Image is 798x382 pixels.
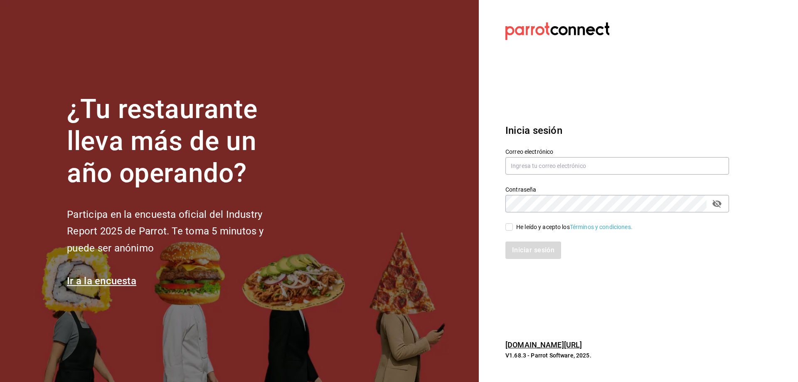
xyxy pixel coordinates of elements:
h3: Inicia sesión [505,123,729,138]
label: Contraseña [505,187,729,192]
p: V1.68.3 - Parrot Software, 2025. [505,351,729,360]
h1: ¿Tu restaurante lleva más de un año operando? [67,94,291,189]
a: Ir a la encuesta [67,275,136,287]
a: Términos y condiciones. [570,224,633,230]
div: He leído y acepto los [516,223,633,232]
label: Correo electrónico [505,149,729,155]
input: Ingresa tu correo electrónico [505,157,729,175]
h2: Participa en la encuesta oficial del Industry Report 2025 de Parrot. Te toma 5 minutos y puede se... [67,206,291,257]
a: [DOMAIN_NAME][URL] [505,340,582,349]
button: passwordField [710,197,724,211]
